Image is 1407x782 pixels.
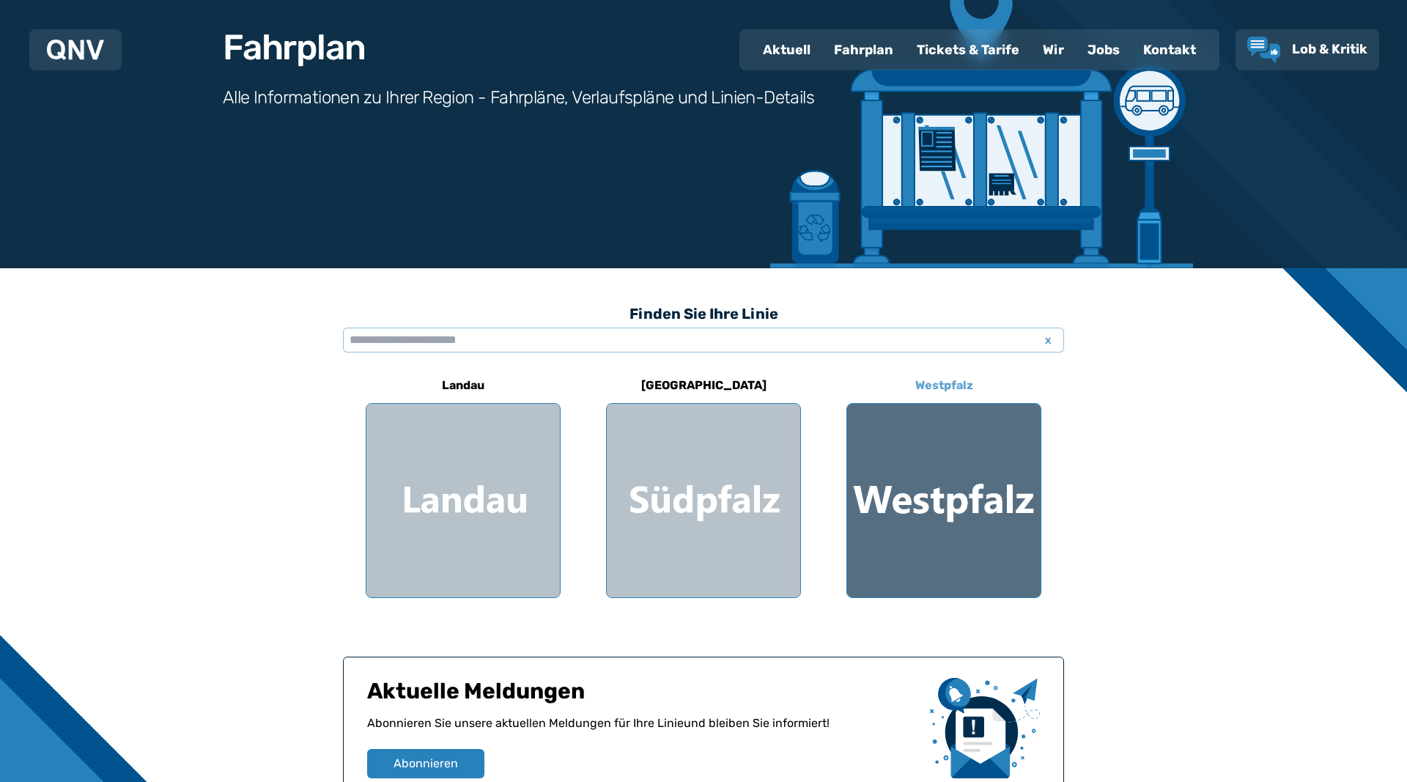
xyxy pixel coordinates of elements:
[846,368,1041,598] a: Westpfalz Region Westpfalz
[909,374,979,397] h6: Westpfalz
[1038,331,1058,349] span: x
[606,368,801,598] a: [GEOGRAPHIC_DATA] Region Südpfalz
[905,31,1031,69] a: Tickets & Tarife
[394,755,458,772] span: Abonnieren
[1292,41,1367,57] span: Lob & Kritik
[343,298,1064,330] h3: Finden Sie Ihre Linie
[635,374,772,397] h6: [GEOGRAPHIC_DATA]
[223,86,814,109] h3: Alle Informationen zu Ihrer Region - Fahrpläne, Verlaufspläne und Linien-Details
[1131,31,1208,69] a: Kontakt
[822,31,905,69] a: Fahrplan
[223,30,365,65] h1: Fahrplan
[1247,37,1367,63] a: Lob & Kritik
[47,40,104,60] img: QNV Logo
[367,715,918,749] p: Abonnieren Sie unsere aktuellen Meldungen für Ihre Linie und bleiben Sie informiert!
[436,374,490,397] h6: Landau
[930,678,1040,778] img: newsletter
[366,368,561,598] a: Landau Region Landau
[47,35,104,64] a: QNV Logo
[751,31,822,69] a: Aktuell
[367,678,918,715] h1: Aktuelle Meldungen
[367,749,484,778] button: Abonnieren
[1076,31,1131,69] a: Jobs
[1031,31,1076,69] a: Wir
